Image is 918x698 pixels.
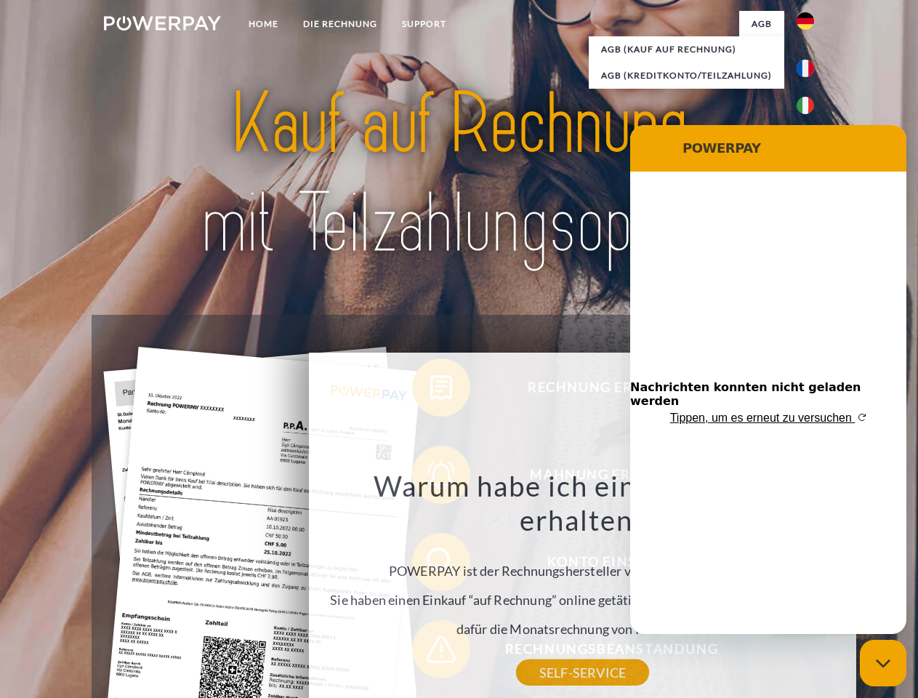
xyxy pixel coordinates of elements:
div: POWERPAY ist der Rechnungshersteller von diversen Onlineshops. Sie haben einen Einkauf “auf Rechn... [318,468,848,673]
a: DIE RECHNUNG [291,11,390,37]
img: fr [797,60,814,77]
img: it [797,97,814,114]
h3: Warum habe ich eine Rechnung erhalten? [318,468,848,538]
img: title-powerpay_de.svg [139,70,779,278]
img: logo-powerpay-white.svg [104,16,221,31]
a: agb [739,11,784,37]
a: SUPPORT [390,11,459,37]
a: AGB (Kreditkonto/Teilzahlung) [589,63,784,89]
iframe: Schaltfläche zum Öffnen des Messaging-Fensters [860,640,906,686]
img: de [797,12,814,30]
iframe: Messaging-Fenster [630,125,906,634]
a: SELF-SERVICE [516,659,649,686]
a: Home [236,11,291,37]
a: AGB (Kauf auf Rechnung) [589,36,784,63]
